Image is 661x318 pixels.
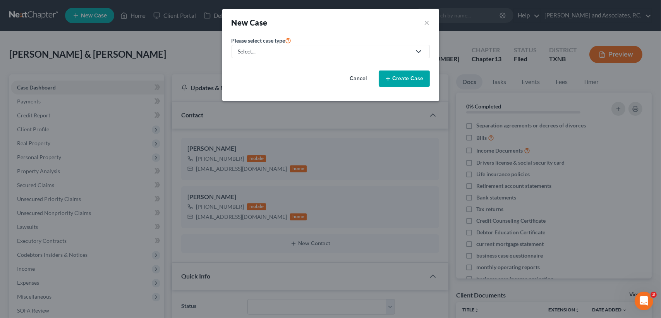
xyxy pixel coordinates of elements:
[424,17,430,28] button: ×
[232,37,285,44] span: Please select case type
[232,18,268,27] strong: New Case
[635,292,653,310] iframe: Intercom live chat
[379,70,430,87] button: Create Case
[342,71,376,86] button: Cancel
[238,48,411,55] div: Select...
[651,292,657,298] span: 3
